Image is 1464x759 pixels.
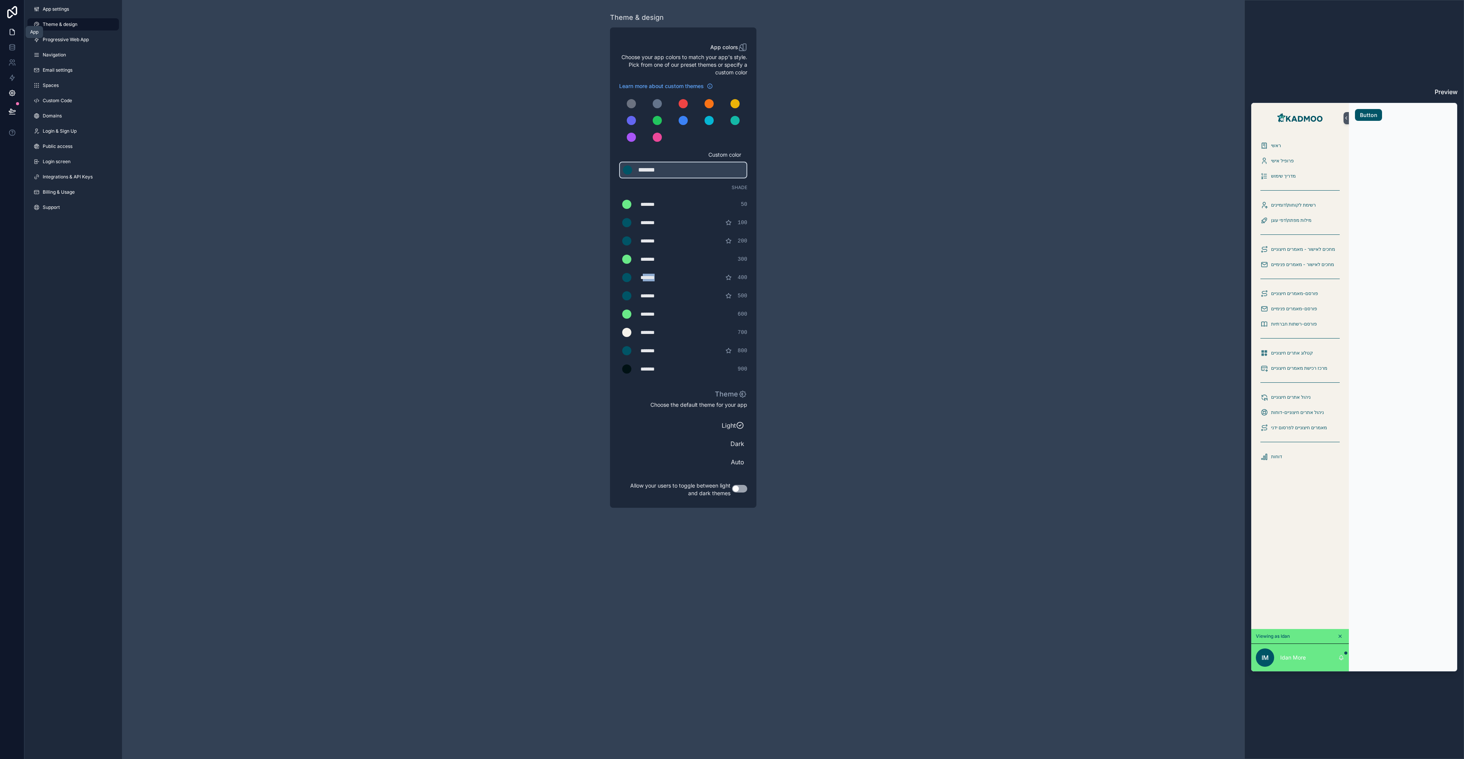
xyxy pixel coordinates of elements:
[1271,350,1313,356] span: קטלוג אתרים חיצוניים
[27,3,119,15] a: App settings
[27,186,119,198] a: Billing & Usage
[27,18,119,30] a: Theme & design
[43,189,75,195] span: Billing & Usage
[738,329,747,336] span: 700
[1355,109,1382,121] button: Button
[741,201,747,208] span: 50
[622,457,744,467] span: Auto
[619,151,741,159] span: Custom color
[1256,287,1344,300] a: פורסם-מאמרים חיצוניים
[738,255,747,263] span: 300
[1276,112,1324,124] img: App logo
[1256,361,1344,375] a: מרכז רכישת מאמרים חיצוניים
[1271,321,1317,327] span: פורסם-רשתות חברתיות
[1271,394,1311,400] span: ניהול אתרים חיצוניים
[27,110,119,122] a: Domains
[1256,213,1344,227] a: מילות מפתח\דפי עוגן
[1271,425,1327,431] span: מאמרים חיצוניים לפרסום ידני
[1271,306,1317,312] span: פורסם-מאמרים פנימיים
[43,37,89,43] span: Progressive Web App
[619,82,704,90] span: Learn more about custom themes
[43,6,69,12] span: App settings
[1271,409,1324,416] span: ניהול אתרים חיצוניים-דוחות
[43,113,62,119] span: Domains
[619,480,732,499] p: Allow your users to toggle between light and dark themes
[1262,653,1269,662] span: IM
[27,49,119,61] a: Navigation
[43,21,77,27] span: Theme & design
[610,12,664,23] div: Theme & design
[1256,242,1344,256] a: מחכים לאישור - מאמרים חיצוניים
[1271,217,1311,223] span: מילות מפתח\דפי עוגן
[619,401,747,409] span: Choose the default theme for your app
[43,174,93,180] span: Integrations & API Keys
[27,125,119,137] a: Login & Sign Up
[1256,421,1344,435] a: מאמרים חיצוניים לפרסום ידני
[619,82,713,90] a: Learn more about custom themes
[43,159,71,165] span: Login screen
[43,204,60,210] span: Support
[715,389,747,400] p: Theme
[1256,139,1344,152] a: ראשי
[1280,654,1306,661] p: Idan More
[1271,290,1318,297] span: פורסם-מאמרים חיצוניים
[1251,133,1349,629] div: scrollable content
[710,43,738,51] span: App colors
[1256,198,1344,212] a: רשימת לקוחות\דומיינים
[1271,173,1296,179] span: מדריך שימוש
[622,421,736,430] span: Light
[738,365,747,373] span: 900
[27,156,119,168] a: Login screen
[43,67,72,73] span: Email settings
[1271,202,1316,208] span: רשימת לקוחות\דומיינים
[1271,262,1334,268] span: מחכים לאישור - מאמרים פנימיים
[738,347,747,355] span: 800
[1256,317,1344,331] a: פורסם-רשתות חברתיות
[43,82,59,88] span: Spaces
[1271,365,1327,371] span: מרכז רכישת מאמרים חיצוניים
[1271,158,1294,164] span: פרופיל אישי
[738,274,747,281] span: 400
[27,79,119,91] a: Spaces
[27,201,119,213] a: Support
[27,95,119,107] a: Custom Code
[1256,302,1344,316] a: פורסם-מאמרים פנימיים
[27,140,119,152] a: Public access
[1271,454,1282,460] span: דוחות
[27,34,119,46] a: Progressive Web App
[43,98,72,104] span: Custom Code
[1256,169,1344,183] a: מדריך שימוש
[732,185,747,191] span: Shade
[738,219,747,226] span: 100
[738,237,747,245] span: 200
[1256,346,1344,360] a: קטלוג אתרים חיצוניים
[1256,633,1290,639] span: Viewing as Idan
[30,29,39,35] div: App
[27,64,119,76] a: Email settings
[1271,143,1281,149] span: ראשי
[738,292,747,300] span: 500
[738,310,747,318] span: 600
[43,143,72,149] span: Public access
[1251,87,1458,96] h3: Preview
[1256,390,1344,404] a: ניהול אתרים חיצוניים
[1256,258,1344,271] a: מחכים לאישור - מאמרים פנימיים
[27,171,119,183] a: Integrations & API Keys
[43,52,66,58] span: Navigation
[43,128,77,134] span: Login & Sign Up
[619,53,747,76] span: Choose your app colors to match your app's style. Pick from one of our preset themes or specify a...
[1256,406,1344,419] a: ניהול אתרים חיצוניים-דוחות
[1256,450,1344,464] a: דוחות
[622,439,744,448] span: Dark
[1271,246,1335,252] span: מחכים לאישור - מאמרים חיצוניים
[1256,154,1344,168] a: פרופיל אישי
